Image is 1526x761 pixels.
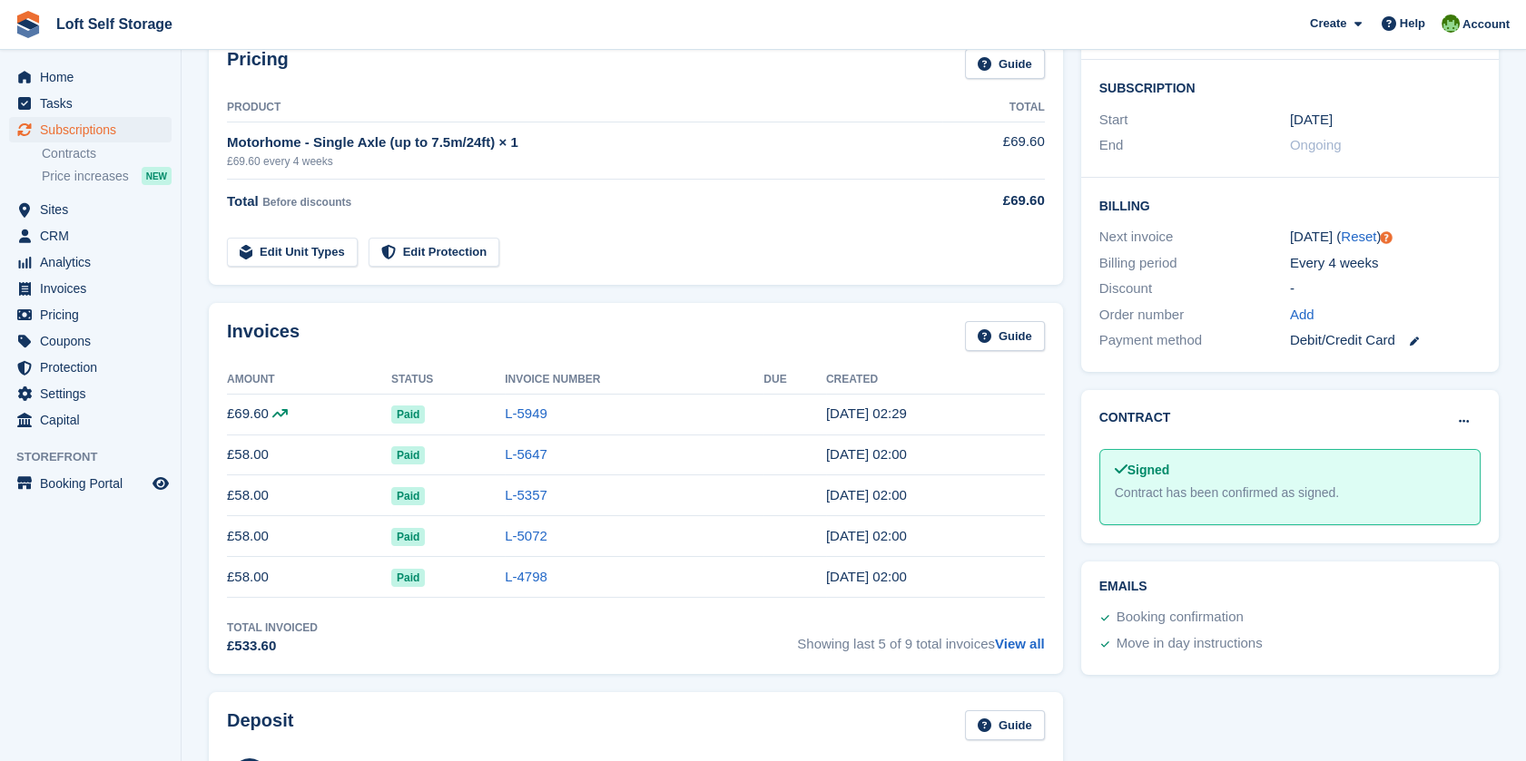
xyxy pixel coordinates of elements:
[227,132,942,153] div: Motorhome - Single Axle (up to 7.5m/24ft) × 1
[1290,305,1314,326] a: Add
[40,91,149,116] span: Tasks
[505,366,763,395] th: Invoice Number
[1378,229,1394,246] div: Tooltip anchor
[227,238,358,268] a: Edit Unit Types
[40,117,149,142] span: Subscriptions
[826,366,1045,395] th: Created
[826,528,907,543] time: 2025-06-09 01:00:33 UTC
[1341,229,1376,244] a: Reset
[505,569,547,584] a: L-4798
[40,302,149,327] span: Pricing
[391,487,425,505] span: Paid
[49,9,180,39] a: Loft Self Storage
[40,407,149,433] span: Capital
[1099,330,1290,351] div: Payment method
[1099,408,1171,427] h2: Contract
[40,249,149,275] span: Analytics
[369,238,499,268] a: Edit Protection
[9,117,172,142] a: menu
[227,366,391,395] th: Amount
[1462,15,1510,34] span: Account
[505,487,547,502] a: L-5357
[42,145,172,162] a: Contracts
[1290,278,1481,299] div: -
[826,487,907,502] time: 2025-07-07 01:00:18 UTC
[942,122,1045,179] td: £69.60
[227,153,942,170] div: £69.60 every 4 weeks
[40,471,149,496] span: Booking Portal
[826,569,907,584] time: 2025-05-12 01:00:46 UTC
[965,321,1045,351] a: Guide
[1290,330,1481,351] div: Debit/Credit Card
[9,471,172,496] a: menu
[1290,137,1342,152] span: Ongoing
[9,302,172,327] a: menu
[9,223,172,249] a: menu
[227,394,391,434] td: £69.60
[995,636,1045,651] a: View all
[1115,461,1465,480] div: Signed
[1099,278,1290,299] div: Discount
[227,193,259,209] span: Total
[1117,607,1244,629] div: Booking confirmation
[1099,253,1290,274] div: Billing period
[227,620,318,636] div: Total Invoiced
[965,710,1045,740] a: Guide
[505,528,547,543] a: L-5072
[227,475,391,516] td: £58.00
[942,190,1045,211] div: £69.60
[505,405,547,421] a: L-5949
[1117,633,1263,655] div: Move in day instructions
[1290,227,1481,248] div: [DATE] ( )
[391,446,425,464] span: Paid
[1099,305,1290,326] div: Order number
[227,321,300,351] h2: Invoices
[1400,15,1425,33] span: Help
[227,49,289,79] h2: Pricing
[40,355,149,380] span: Protection
[965,49,1045,79] a: Guide
[150,473,172,494] a: Preview store
[227,434,391,475] td: £58.00
[9,249,172,275] a: menu
[9,91,172,116] a: menu
[505,446,547,462] a: L-5647
[391,366,505,395] th: Status
[40,223,149,249] span: CRM
[227,516,391,557] td: £58.00
[40,328,149,354] span: Coupons
[9,197,172,222] a: menu
[391,528,425,546] span: Paid
[1099,196,1481,214] h2: Billing
[40,381,149,406] span: Settings
[1099,78,1481,96] h2: Subscription
[9,355,172,380] a: menu
[826,446,907,462] time: 2025-08-04 01:00:05 UTC
[227,636,318,657] div: £533.60
[42,168,129,185] span: Price increases
[1099,227,1290,248] div: Next invoice
[1442,15,1460,33] img: James Johnson
[16,448,181,466] span: Storefront
[227,710,293,740] h2: Deposit
[1310,15,1346,33] span: Create
[9,381,172,406] a: menu
[227,93,942,122] th: Product
[1099,580,1481,594] h2: Emails
[9,328,172,354] a: menu
[391,405,425,424] span: Paid
[9,276,172,301] a: menu
[1115,483,1465,502] div: Contract has been confirmed as signed.
[763,366,826,395] th: Due
[942,93,1045,122] th: Total
[1290,253,1481,274] div: Every 4 weeks
[391,569,425,587] span: Paid
[1099,110,1290,131] div: Start
[42,166,172,186] a: Price increases NEW
[40,276,149,301] span: Invoices
[9,64,172,90] a: menu
[227,557,391,598] td: £58.00
[1290,110,1333,131] time: 2025-01-20 01:00:00 UTC
[826,405,907,421] time: 2025-09-01 01:29:19 UTC
[15,11,42,38] img: stora-icon-8386f47178a22dfd0bd8f6a31ec36ba5ce8667c1dd55bd0f319d3a0aa187defe.svg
